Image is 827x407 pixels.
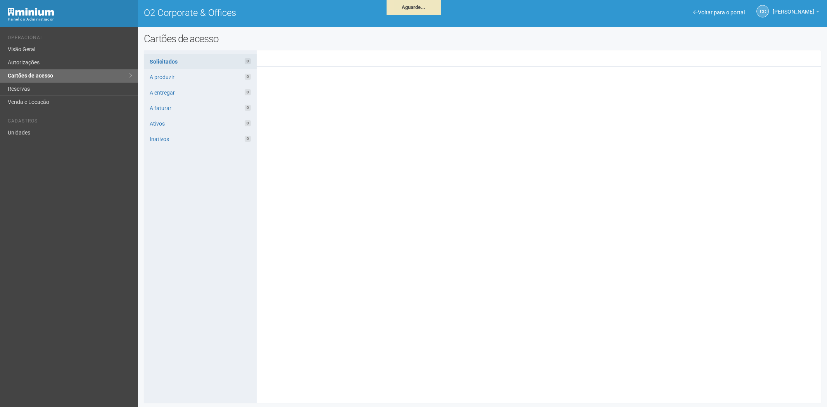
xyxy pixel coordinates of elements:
a: A produzir0 [144,70,257,85]
a: CC [756,5,769,17]
a: [PERSON_NAME] [773,10,819,16]
li: Cadastros [8,118,132,126]
h1: O2 Corporate & Offices [144,8,477,18]
h2: Cartões de acesso [144,33,822,45]
a: Solicitados0 [144,54,257,69]
a: A entregar0 [144,85,257,100]
span: 0 [245,89,251,95]
a: Ativos0 [144,116,257,131]
div: Painel do Administrador [8,16,132,23]
span: 0 [245,58,251,64]
span: 0 [245,120,251,126]
span: 0 [245,74,251,80]
span: 0 [245,105,251,111]
a: Inativos0 [144,132,257,147]
li: Operacional [8,35,132,43]
span: Camila Catarina Lima [773,1,814,15]
a: A faturar0 [144,101,257,116]
img: Minium [8,8,54,16]
span: 0 [245,136,251,142]
a: Voltar para o portal [693,9,745,16]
